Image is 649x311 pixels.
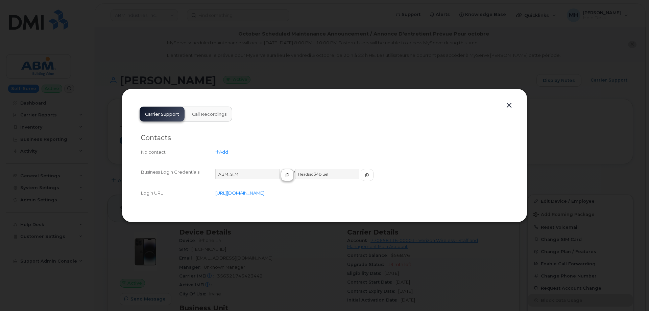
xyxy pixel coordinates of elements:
[281,169,294,181] button: copy to clipboard
[361,169,374,181] button: copy to clipboard
[215,169,508,187] div: /
[141,149,215,155] div: No contact
[141,134,508,142] h2: Contacts
[192,112,227,117] span: Call Recordings
[215,149,228,155] a: Add
[215,190,264,196] a: [URL][DOMAIN_NAME]
[141,169,215,187] div: Business Login Credentials
[141,190,215,196] div: Login URL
